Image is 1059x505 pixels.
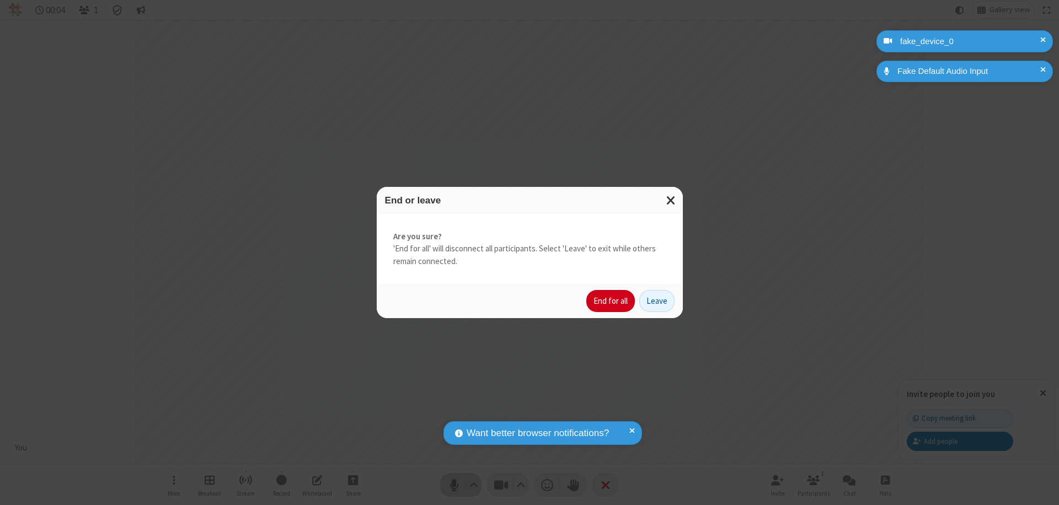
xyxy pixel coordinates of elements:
[385,195,675,206] h3: End or leave
[896,35,1045,48] div: fake_device_0
[377,214,683,284] div: 'End for all' will disconnect all participants. Select 'Leave' to exit while others remain connec...
[467,426,609,440] span: Want better browser notifications?
[660,187,683,214] button: Close modal
[393,230,666,243] strong: Are you sure?
[639,290,675,312] button: Leave
[586,290,635,312] button: End for all
[894,65,1045,78] div: Fake Default Audio Input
